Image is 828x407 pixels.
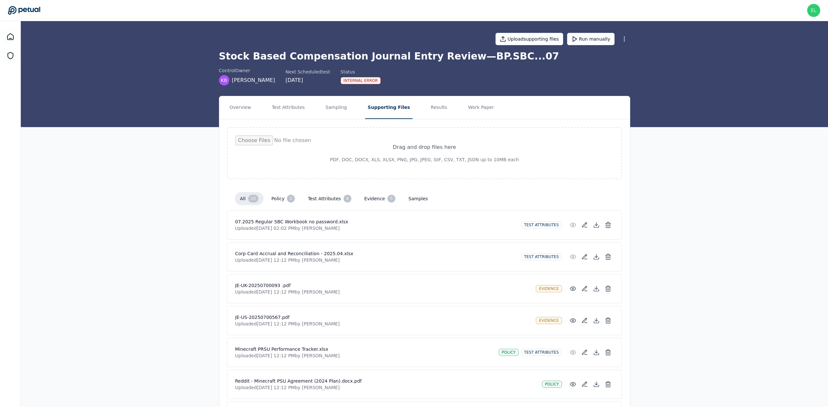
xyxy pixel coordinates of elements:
h4: Reddit - Minecraft PSU Agreement (2024 Plan).docx.pdf [235,378,537,384]
div: test attributes [521,221,562,229]
button: Delete File [602,378,614,390]
div: 4 [344,195,351,203]
button: Download File [590,283,602,295]
button: Delete File [602,315,614,326]
button: Add/Edit Description [579,347,590,358]
button: Results [428,96,450,119]
button: Work Paper [466,96,497,119]
button: Download File [590,347,602,358]
button: Preview File (hover for quick preview, click for full view) [567,219,579,231]
a: SOC [3,48,18,63]
button: Add/Edit Description [579,378,590,390]
div: 5 [387,195,395,203]
button: Preview File (hover for quick preview, click for full view) [567,378,579,390]
button: policy 2 [266,192,300,205]
button: Overview [227,96,254,119]
p: Uploaded [DATE] 12:12 PM by [PERSON_NAME] [235,352,494,359]
div: test attributes [521,349,562,356]
h4: JE-US-20250700567.pdf [235,314,531,321]
div: [DATE] [285,76,330,84]
p: Uploaded [DATE] 12:12 PM by [PERSON_NAME] [235,321,531,327]
button: Download File [590,315,602,326]
p: Uploaded [DATE] 12:12 PM by [PERSON_NAME] [235,257,516,263]
div: evidence [536,317,562,324]
div: control Owner [219,67,275,74]
div: test attributes [521,253,562,260]
button: Add/Edit Description [579,251,590,263]
div: policy [542,381,562,388]
button: Download File [590,251,602,263]
button: Sampling [323,96,350,119]
div: Internal Error [341,77,381,84]
button: Test Attributes [269,96,307,119]
div: policy [499,349,518,356]
button: Download File [590,378,602,390]
div: evidence [536,285,562,292]
div: Next Scheduled test [285,69,330,75]
div: Status [341,69,381,75]
button: Add/Edit Description [579,219,590,231]
button: Preview File (hover for quick preview, click for full view) [567,283,579,295]
h4: Minecraft PRSU Performance Tracker.xlsx [235,346,494,352]
div: 2 [287,195,295,203]
button: test attributes 4 [303,192,356,205]
button: Supporting Files [365,96,413,119]
nav: Tabs [219,96,630,119]
button: Preview File (hover for quick preview, click for full view) [567,315,579,326]
button: Delete File [602,219,614,231]
a: Go to Dashboard [8,6,40,15]
button: Delete File [602,347,614,358]
button: evidence 5 [359,192,401,205]
div: 10 [248,195,258,203]
p: Uploaded [DATE] 12:12 PM by [PERSON_NAME] [235,384,537,391]
a: Dashboard [3,29,18,45]
img: eliot+reddit@petual.ai [807,4,820,17]
button: Download File [590,219,602,231]
button: Preview File (hover for quick preview, click for full view) [567,347,579,358]
button: Uploadsupporting files [495,33,563,45]
button: More Options [618,33,630,45]
button: Preview File (hover for quick preview, click for full view) [567,251,579,263]
h1: Stock Based Compensation Journal Entry Review — BP.SBC...07 [219,50,630,62]
button: Add/Edit Description [579,283,590,295]
button: Add/Edit Description [579,315,590,326]
button: Delete File [602,283,614,295]
span: KB [221,77,227,84]
h4: JE-UK-20250700093 .pdf [235,282,531,289]
button: all 10 [235,192,264,205]
button: Delete File [602,251,614,263]
h4: Corp Card Accrual and Reconciliation - 2025.04.xlsx [235,250,516,257]
span: [PERSON_NAME] [232,76,275,84]
p: Uploaded [DATE] 12:12 PM by [PERSON_NAME] [235,289,531,295]
p: Uploaded [DATE] 02:02 PM by [PERSON_NAME] [235,225,516,231]
button: samples [403,193,433,204]
h4: 07.2025 Regular SBC Workbook no password.xlsx [235,218,516,225]
button: Run manually [567,33,615,45]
